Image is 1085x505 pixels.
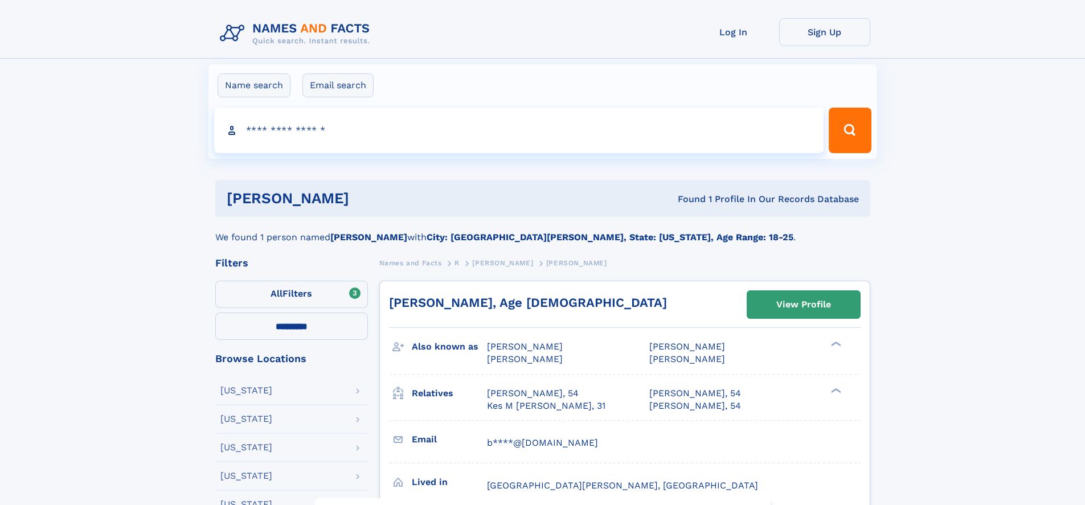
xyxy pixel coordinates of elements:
div: [US_STATE] [220,386,272,395]
div: ❯ [828,340,842,348]
div: Filters [215,258,368,268]
span: [PERSON_NAME] [487,341,563,352]
a: Names and Facts [379,256,442,270]
h3: Also known as [412,337,487,356]
span: R [455,259,460,267]
a: [PERSON_NAME], Age [DEMOGRAPHIC_DATA] [389,295,667,310]
div: [US_STATE] [220,471,272,481]
h3: Lived in [412,473,487,492]
span: [PERSON_NAME] [472,259,533,267]
div: Found 1 Profile In Our Records Database [513,193,859,206]
span: [PERSON_NAME] [546,259,607,267]
b: City: [GEOGRAPHIC_DATA][PERSON_NAME], State: [US_STATE], Age Range: 18-25 [427,232,793,243]
h3: Email [412,430,487,449]
div: View Profile [776,291,831,318]
a: [PERSON_NAME] [472,256,533,270]
a: Log In [688,18,779,46]
h3: Relatives [412,384,487,403]
a: Sign Up [779,18,870,46]
a: [PERSON_NAME], 54 [487,387,579,400]
div: We found 1 person named with . [215,217,870,244]
div: Browse Locations [215,354,368,364]
div: ❯ [828,387,842,394]
label: Filters [215,281,368,308]
a: [PERSON_NAME], 54 [649,387,741,400]
span: [GEOGRAPHIC_DATA][PERSON_NAME], [GEOGRAPHIC_DATA] [487,480,758,491]
span: [PERSON_NAME] [649,341,725,352]
div: [US_STATE] [220,414,272,424]
input: search input [214,108,824,153]
a: Kes M [PERSON_NAME], 31 [487,400,605,412]
span: [PERSON_NAME] [487,354,563,364]
a: R [455,256,460,270]
button: Search Button [829,108,871,153]
span: [PERSON_NAME] [649,354,725,364]
b: [PERSON_NAME] [330,232,407,243]
label: Email search [302,73,374,97]
label: Name search [218,73,290,97]
a: [PERSON_NAME], 54 [649,400,741,412]
span: All [271,288,282,299]
img: Logo Names and Facts [215,18,379,49]
div: [US_STATE] [220,443,272,452]
h1: [PERSON_NAME] [227,191,514,206]
a: View Profile [747,291,860,318]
